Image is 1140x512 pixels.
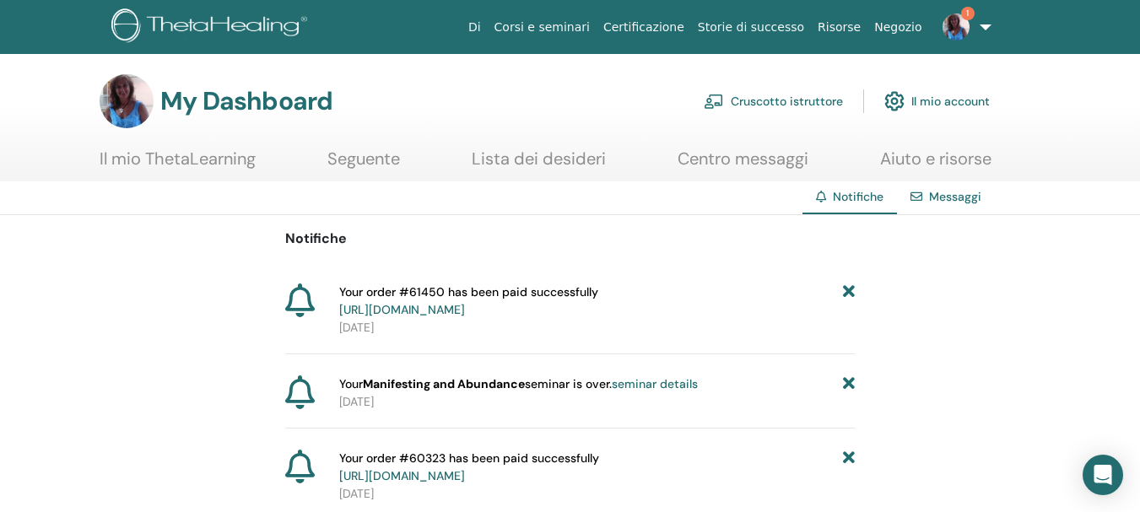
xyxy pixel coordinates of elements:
[597,12,691,43] a: Certificazione
[961,7,975,20] span: 1
[100,74,154,128] img: default.jpg
[111,8,313,46] img: logo.png
[880,148,991,181] a: Aiuto e risorse
[339,319,855,337] p: [DATE]
[339,485,855,503] p: [DATE]
[339,375,698,393] span: Your seminar is over.
[678,148,808,181] a: Centro messaggi
[462,12,488,43] a: Di
[488,12,597,43] a: Corsi e seminari
[472,148,606,181] a: Lista dei desideri
[327,148,400,181] a: Seguente
[704,83,843,120] a: Cruscotto istruttore
[867,12,928,43] a: Negozio
[884,87,905,116] img: cog.svg
[704,94,724,109] img: chalkboard-teacher.svg
[160,86,332,116] h3: My Dashboard
[929,189,981,204] a: Messaggi
[339,393,855,411] p: [DATE]
[339,468,465,483] a: [URL][DOMAIN_NAME]
[943,13,970,40] img: default.jpg
[833,189,883,204] span: Notifiche
[612,376,698,391] a: seminar details
[1083,455,1123,495] div: Open Intercom Messenger
[884,83,990,120] a: Il mio account
[285,229,856,249] p: Notifiche
[691,12,811,43] a: Storie di successo
[339,283,598,319] span: Your order #61450 has been paid successfully
[100,148,256,181] a: Il mio ThetaLearning
[339,302,465,317] a: [URL][DOMAIN_NAME]
[363,376,525,391] strong: Manifesting and Abundance
[339,450,599,485] span: Your order #60323 has been paid successfully
[811,12,867,43] a: Risorse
